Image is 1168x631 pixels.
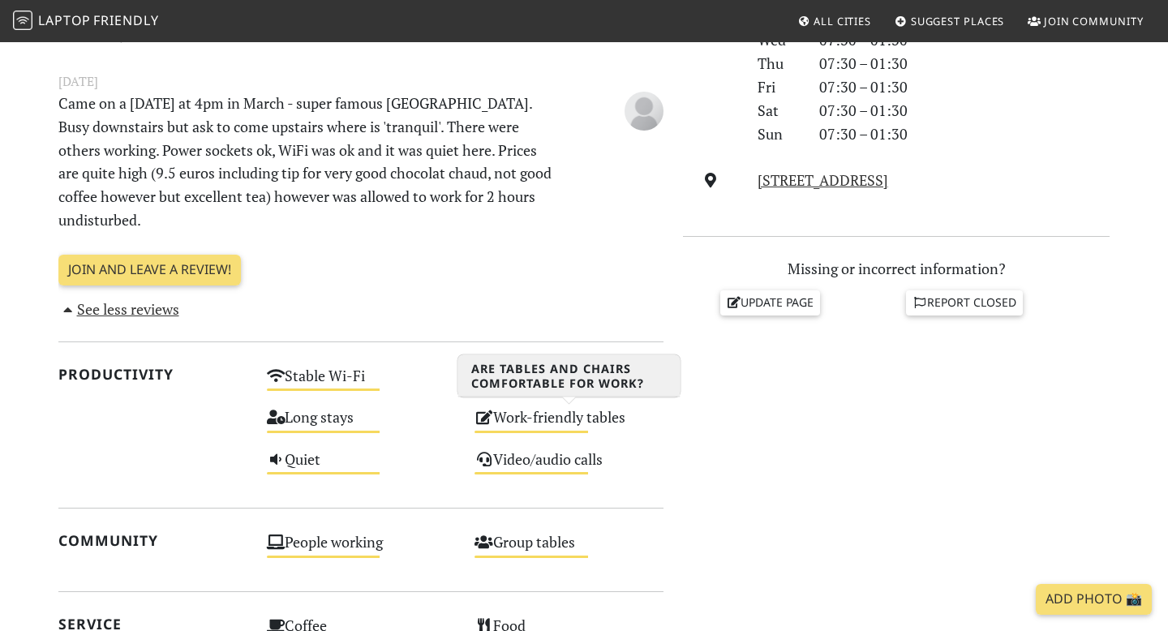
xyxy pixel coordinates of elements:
[58,28,663,45] h2: Reviews
[625,92,663,131] img: blank-535327c66bd565773addf3077783bbfce4b00ec00e9fd257753287c682c7fa38.png
[748,75,809,99] div: Fri
[748,122,809,146] div: Sun
[257,529,466,570] div: People working
[58,299,179,319] a: See less reviews
[49,71,673,92] small: [DATE]
[809,122,1119,146] div: 07:30 – 01:30
[49,92,569,232] p: Came on a [DATE] at 4pm in March - super famous [GEOGRAPHIC_DATA]. Busy downstairs but ask to com...
[58,366,247,383] h2: Productivity
[1021,6,1150,36] a: Join Community
[809,99,1119,122] div: 07:30 – 01:30
[465,404,673,445] div: Work-friendly tables
[1044,14,1144,28] span: Join Community
[257,404,466,445] div: Long stays
[911,14,1005,28] span: Suggest Places
[814,14,871,28] span: All Cities
[720,290,821,315] a: Update page
[58,255,241,285] a: Join and leave a review!
[809,52,1119,75] div: 07:30 – 01:30
[465,446,673,487] div: Video/audio calls
[625,100,663,119] span: Anonymous
[888,6,1011,36] a: Suggest Places
[809,75,1119,99] div: 07:30 – 01:30
[748,52,809,75] div: Thu
[13,7,159,36] a: LaptopFriendly LaptopFriendly
[748,99,809,122] div: Sat
[906,290,1023,315] a: Report closed
[758,170,888,190] a: [STREET_ADDRESS]
[58,532,247,549] h2: Community
[791,6,878,36] a: All Cities
[257,446,466,487] div: Quiet
[465,529,673,570] div: Group tables
[458,355,681,397] h3: Are tables and chairs comfortable for work?
[93,11,158,29] span: Friendly
[13,11,32,30] img: LaptopFriendly
[257,363,466,404] div: Stable Wi-Fi
[38,11,91,29] span: Laptop
[683,257,1110,281] p: Missing or incorrect information?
